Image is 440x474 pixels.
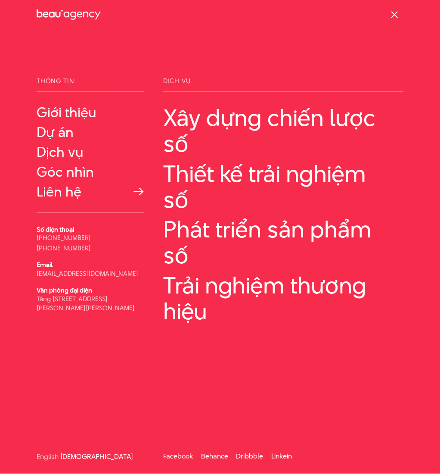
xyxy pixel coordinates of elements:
[37,184,144,200] a: Liên hệ
[37,269,138,278] a: [EMAIL_ADDRESS][DOMAIN_NAME]
[272,452,292,462] a: Linkein
[201,452,228,462] a: Behance
[37,454,59,460] a: English
[163,273,403,324] a: Trải nghiệm thương hiệu
[37,125,144,140] a: Dự án
[163,78,403,92] span: Dịch vụ
[236,452,263,462] a: Dribbble
[37,244,91,253] a: [PHONE_NUMBER]
[60,454,133,460] a: [DEMOGRAPHIC_DATA]
[37,144,144,160] a: Dịch vụ
[37,261,53,270] b: Email
[37,78,144,92] span: Thông tin
[163,105,403,156] a: Xây dựng chiến lược số
[37,225,74,234] b: Số điện thoại
[163,161,403,212] a: Thiết kế trải nghiệm số
[37,286,92,295] b: Văn phòng đại diện
[37,234,91,243] a: [PHONE_NUMBER]
[37,164,144,180] a: Góc nhìn
[37,295,144,313] p: Tầng [STREET_ADDRESS][PERSON_NAME][PERSON_NAME]
[163,217,403,268] a: Phát triển sản phẩm số
[37,105,144,120] a: Giới thiệu
[163,452,193,462] a: Facebook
